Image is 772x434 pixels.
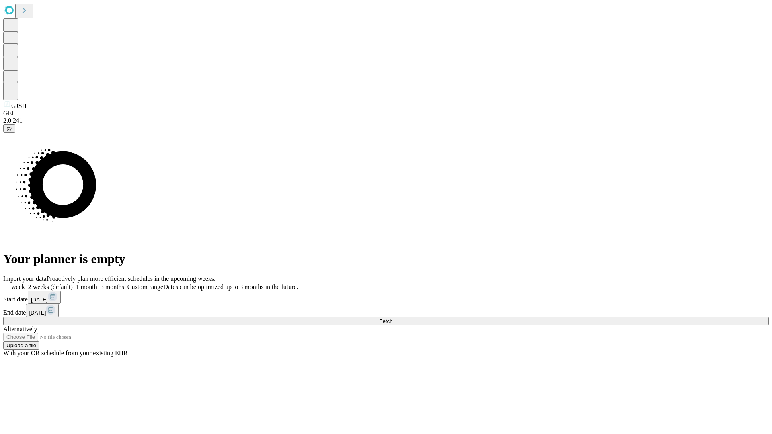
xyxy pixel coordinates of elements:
div: GEI [3,110,769,117]
h1: Your planner is empty [3,252,769,266]
span: Alternatively [3,325,37,332]
span: 1 month [76,283,97,290]
div: 2.0.241 [3,117,769,124]
div: End date [3,304,769,317]
span: Import your data [3,275,47,282]
span: [DATE] [29,310,46,316]
span: Dates can be optimized up to 3 months in the future. [163,283,298,290]
span: 2 weeks (default) [28,283,73,290]
span: 3 months [101,283,124,290]
span: Proactively plan more efficient schedules in the upcoming weeks. [47,275,216,282]
span: Fetch [379,318,392,324]
button: [DATE] [26,304,59,317]
span: 1 week [6,283,25,290]
button: Fetch [3,317,769,325]
span: Custom range [127,283,163,290]
span: [DATE] [31,297,48,303]
span: @ [6,125,12,131]
button: @ [3,124,15,133]
span: With your OR schedule from your existing EHR [3,350,128,356]
button: Upload a file [3,341,39,350]
span: GJSH [11,102,27,109]
button: [DATE] [28,291,61,304]
div: Start date [3,291,769,304]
